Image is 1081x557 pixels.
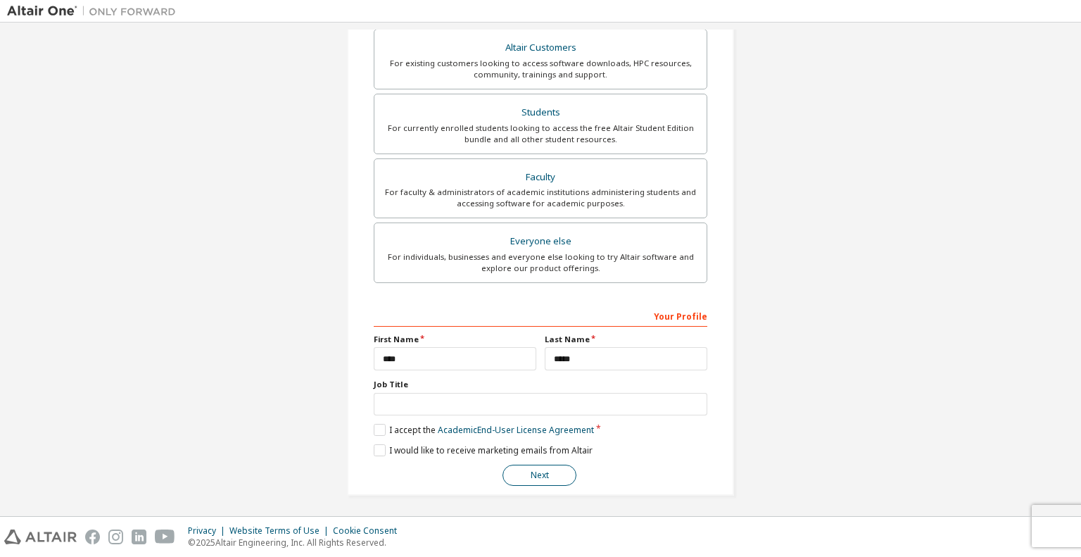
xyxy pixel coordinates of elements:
div: For existing customers looking to access software downloads, HPC resources, community, trainings ... [383,58,698,80]
img: altair_logo.svg [4,530,77,544]
div: Privacy [188,525,229,537]
div: Students [383,103,698,123]
div: Website Terms of Use [229,525,333,537]
img: instagram.svg [108,530,123,544]
div: Altair Customers [383,38,698,58]
label: I accept the [374,424,594,436]
label: Last Name [545,334,707,345]
label: I would like to receive marketing emails from Altair [374,444,593,456]
div: Faculty [383,168,698,187]
a: Academic End-User License Agreement [438,424,594,436]
div: Everyone else [383,232,698,251]
img: Altair One [7,4,183,18]
img: linkedin.svg [132,530,146,544]
div: Your Profile [374,304,707,327]
label: First Name [374,334,536,345]
div: For currently enrolled students looking to access the free Altair Student Edition bundle and all ... [383,123,698,145]
img: facebook.svg [85,530,100,544]
button: Next [502,465,576,486]
label: Job Title [374,379,707,390]
p: © 2025 Altair Engineering, Inc. All Rights Reserved. [188,537,405,549]
div: Cookie Consent [333,525,405,537]
img: youtube.svg [155,530,175,544]
div: For individuals, businesses and everyone else looking to try Altair software and explore our prod... [383,251,698,274]
div: For faculty & administrators of academic institutions administering students and accessing softwa... [383,187,698,209]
